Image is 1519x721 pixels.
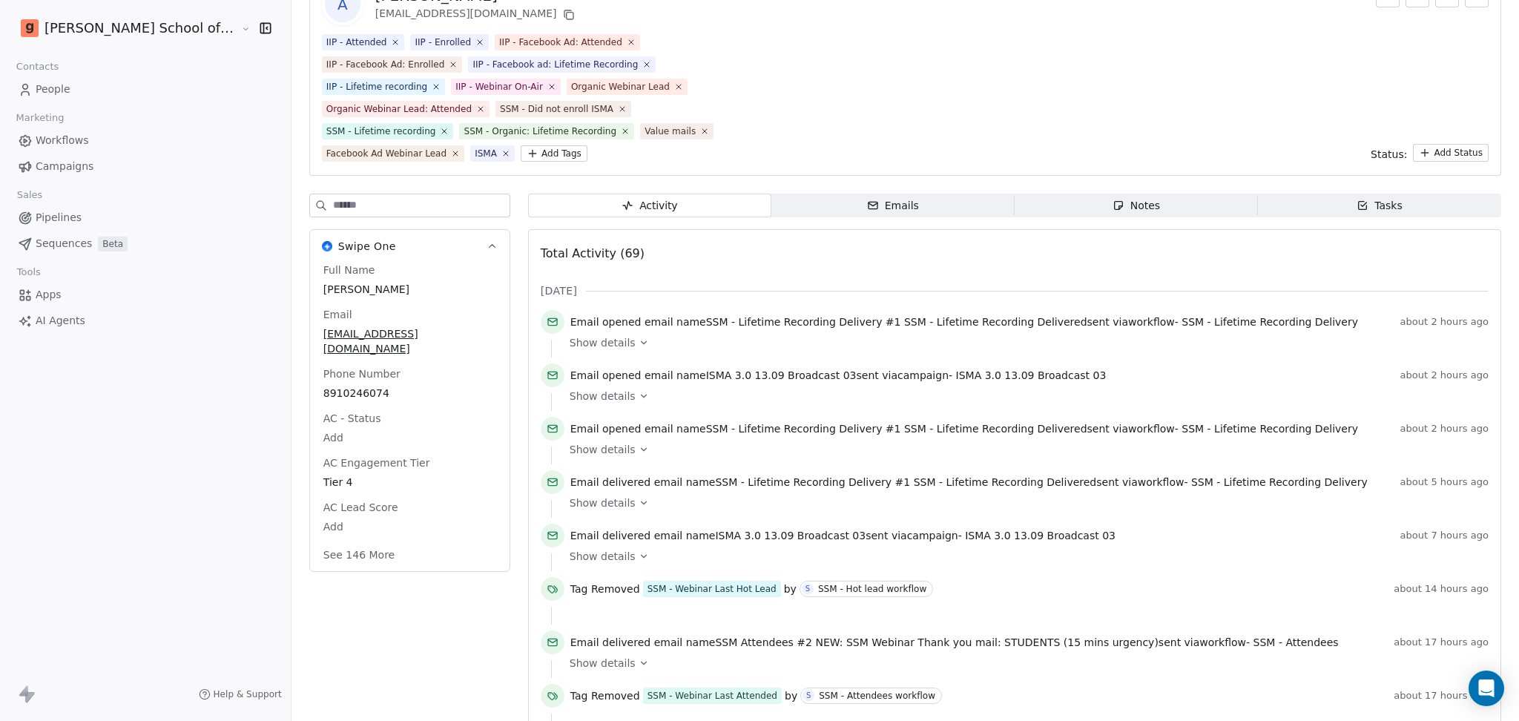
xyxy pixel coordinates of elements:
div: Notes [1113,198,1160,214]
span: [EMAIL_ADDRESS][DOMAIN_NAME] [323,326,496,356]
span: Workflows [36,133,89,148]
span: SSM - Lifetime Recording Delivery #1 SSM - Lifetime Recording Delivered [715,476,1096,488]
span: ISMA 3.0 13.09 Broadcast 03 [715,530,866,541]
a: Show details [570,656,1478,671]
span: Show details [570,335,636,350]
a: Help & Support [199,688,282,700]
span: about 5 hours ago [1400,476,1489,488]
a: Campaigns [12,154,279,179]
span: email name sent via campaign - [570,528,1116,543]
span: Email opened [570,423,642,435]
span: SSM - Lifetime Recording Delivery [1182,423,1358,435]
span: Apps [36,287,62,303]
span: Tag Removed [570,688,640,703]
span: about 17 hours ago [1394,690,1489,702]
span: about 14 hours ago [1394,583,1489,595]
span: about 17 hours ago [1394,636,1489,648]
div: SSM - Webinar Last Hot Lead [648,582,777,596]
a: SequencesBeta [12,231,279,256]
a: People [12,77,279,102]
span: Tools [10,261,47,283]
div: S [805,583,810,595]
a: Show details [570,442,1478,457]
span: SSM - Lifetime Recording Delivery [1182,316,1358,328]
span: by [785,688,797,703]
span: 8910246074 [323,386,496,401]
span: SSM - Attendees [1253,636,1339,648]
div: [EMAIL_ADDRESS][DOMAIN_NAME] [375,6,578,24]
span: Email delivered [570,636,650,648]
div: Organic Webinar Lead [571,80,670,93]
span: Pipelines [36,210,82,225]
div: SSM - Lifetime recording [326,125,436,138]
a: Show details [570,389,1478,404]
span: Email delivered [570,530,650,541]
div: SSM - Attendees workflow [819,691,935,701]
span: [PERSON_NAME] School of Finance LLP [45,19,237,38]
span: Marketing [10,107,70,129]
span: ISMA 3.0 13.09 Broadcast 03 [965,530,1116,541]
span: SSM - Lifetime Recording Delivery [1191,476,1368,488]
div: Tasks [1357,198,1403,214]
span: email name sent via campaign - [570,368,1107,383]
span: Phone Number [320,366,403,381]
div: Swipe OneSwipe One [310,263,510,571]
span: Full Name [320,263,378,277]
span: Beta [98,237,128,251]
img: Goela%20School%20Logos%20(4).png [21,19,39,37]
div: SSM - Organic: Lifetime Recording [464,125,616,138]
span: People [36,82,70,97]
span: Swipe One [338,239,396,254]
span: Tag Removed [570,582,640,596]
div: IIP - Enrolled [415,36,471,49]
span: ISMA 3.0 13.09 Broadcast 03 [956,369,1107,381]
div: IIP - Facebook Ad: Attended [499,36,622,49]
span: SSM Attendees #2 NEW: SSM Webinar Thank you mail: STUDENTS (15 mins urgency) [715,636,1158,648]
a: AI Agents [12,309,279,333]
a: Apps [12,283,279,307]
span: Email opened [570,316,642,328]
div: Value mails [645,125,696,138]
span: Show details [570,442,636,457]
span: Status: [1371,147,1407,162]
div: Open Intercom Messenger [1469,671,1504,706]
span: Help & Support [214,688,282,700]
div: IIP - Facebook ad: Lifetime Recording [472,58,638,71]
a: Show details [570,335,1478,350]
span: Show details [570,549,636,564]
span: SSM - Lifetime Recording Delivery #1 SSM - Lifetime Recording Delivered [706,316,1087,328]
a: Workflows [12,128,279,153]
div: IIP - Attended [326,36,387,49]
div: IIP - Lifetime recording [326,80,427,93]
span: Tier 4 [323,475,496,490]
div: Facebook Ad Webinar Lead [326,147,447,160]
span: Total Activity (69) [541,246,645,260]
span: Sales [10,184,49,206]
span: about 2 hours ago [1400,423,1489,435]
a: Show details [570,496,1478,510]
span: Show details [570,389,636,404]
div: Organic Webinar Lead: Attended [326,102,472,116]
span: about 7 hours ago [1400,530,1489,541]
span: AC Lead Score [320,500,401,515]
button: Swipe OneSwipe One [310,230,510,263]
span: Add [323,519,496,534]
span: Add [323,430,496,445]
span: email name sent via workflow - [570,635,1339,650]
span: AC - Status [320,411,384,426]
div: SSM - Hot lead workflow [818,584,926,594]
span: AC Engagement Tier [320,455,433,470]
span: Sequences [36,236,92,251]
span: about 2 hours ago [1400,316,1489,328]
span: Show details [570,496,636,510]
img: Swipe One [322,241,332,251]
button: Add Tags [521,145,587,162]
div: ISMA [475,147,497,160]
span: about 2 hours ago [1400,369,1489,381]
span: email name sent via workflow - [570,315,1358,329]
div: Emails [867,198,919,214]
span: email name sent via workflow - [570,475,1368,490]
span: by [784,582,797,596]
div: IIP - Webinar On-Air [455,80,543,93]
div: IIP - Facebook Ad: Enrolled [326,58,445,71]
